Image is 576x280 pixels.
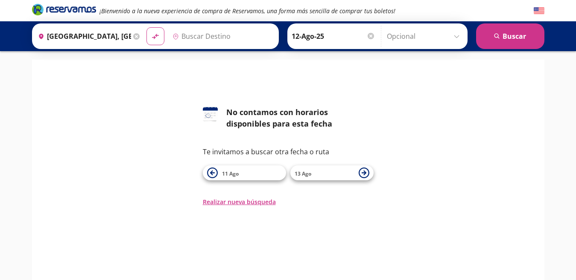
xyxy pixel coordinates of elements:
[222,170,239,177] span: 11 Ago
[534,6,544,16] button: English
[203,197,276,206] button: Realizar nueva búsqueda
[203,165,286,180] button: 11 Ago
[226,107,374,130] div: No contamos con horarios disponibles para esta fecha
[387,26,463,47] input: Opcional
[203,147,374,157] p: Te invitamos a buscar otra fecha o ruta
[32,3,96,16] i: Brand Logo
[290,165,374,180] button: 13 Ago
[169,26,274,47] input: Buscar Destino
[35,26,131,47] input: Buscar Origen
[295,170,311,177] span: 13 Ago
[292,26,375,47] input: Elegir Fecha
[99,7,395,15] em: ¡Bienvenido a la nueva experiencia de compra de Reservamos, una forma más sencilla de comprar tus...
[32,3,96,18] a: Brand Logo
[476,23,544,49] button: Buscar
